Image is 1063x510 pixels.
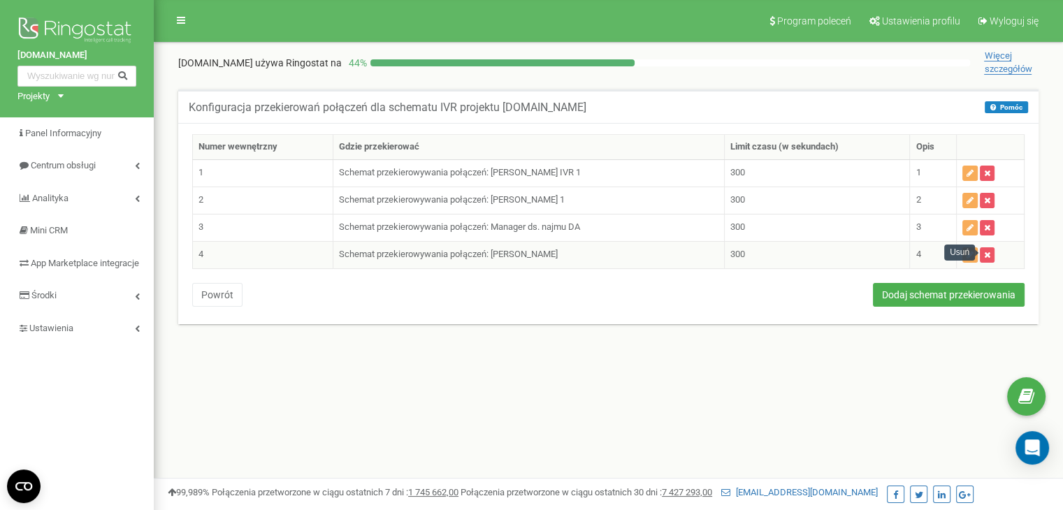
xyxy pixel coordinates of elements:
button: Powrót [192,283,243,307]
span: Więcej szczegółów [984,50,1032,75]
td: 1 [193,159,333,187]
td: 2 [193,187,333,214]
td: 300 [724,214,909,241]
td: 3 [910,214,956,241]
span: używa Ringostat na [255,57,342,68]
button: Pomóc [985,101,1028,113]
img: Ringostat logo [17,14,136,49]
span: Ustawienia [29,323,73,333]
span: Ustawienia profilu [882,15,960,27]
span: Połączenia przetworzone w ciągu ostatnich 7 dni : [212,487,458,497]
span: Panel Informacyjny [25,128,101,138]
span: Centrum obsługi [31,160,96,170]
span: Wyloguj się [990,15,1039,27]
span: Mini CRM [30,225,68,235]
span: App Marketplace integracje [31,258,139,268]
button: Dodaj schemat przekierowania [873,283,1025,307]
button: Open CMP widget [7,469,41,503]
div: Projekty [17,90,50,103]
td: 300 [724,241,909,268]
th: Limit czasu (w sekundach) [724,135,909,160]
a: [EMAIL_ADDRESS][DOMAIN_NAME] [721,487,878,497]
u: 7 427 293,00 [662,487,712,497]
span: Program poleceń [777,15,851,27]
p: [DOMAIN_NAME] [178,56,342,70]
a: [DOMAIN_NAME] [17,49,136,62]
u: 1 745 662,00 [408,487,458,497]
input: Wyszukiwanie wg numeru [17,66,136,87]
td: 300 [724,187,909,214]
td: Schemat przekierowywania połączeń: [PERSON_NAME] [333,241,724,268]
h5: Konfiguracja przekierowań połączeń dla schematu IVR projektu [DOMAIN_NAME] [189,101,586,114]
td: 300 [724,159,909,187]
td: 3 [193,214,333,241]
td: 4 [910,241,956,268]
span: 99,989% [168,487,210,497]
th: Opis [910,135,956,160]
td: 2 [910,187,956,214]
div: Open Intercom Messenger [1015,431,1049,465]
p: 44 % [342,56,370,70]
th: Gdzie przekierować [333,135,724,160]
span: Środki [31,290,57,300]
td: Schemat przekierowywania połączeń: [PERSON_NAME] IVR 1 [333,159,724,187]
td: 4 [193,241,333,268]
span: Połączenia przetworzone w ciągu ostatnich 30 dni : [461,487,712,497]
td: 1 [910,159,956,187]
span: Analityka [32,193,68,203]
th: Numer wewnętrzny [193,135,333,160]
td: Schemat przekierowywania połączeń: [PERSON_NAME] 1 [333,187,724,214]
div: Usuń [944,245,975,261]
td: Schemat przekierowywania połączeń: Manager ds. najmu DA [333,214,724,241]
